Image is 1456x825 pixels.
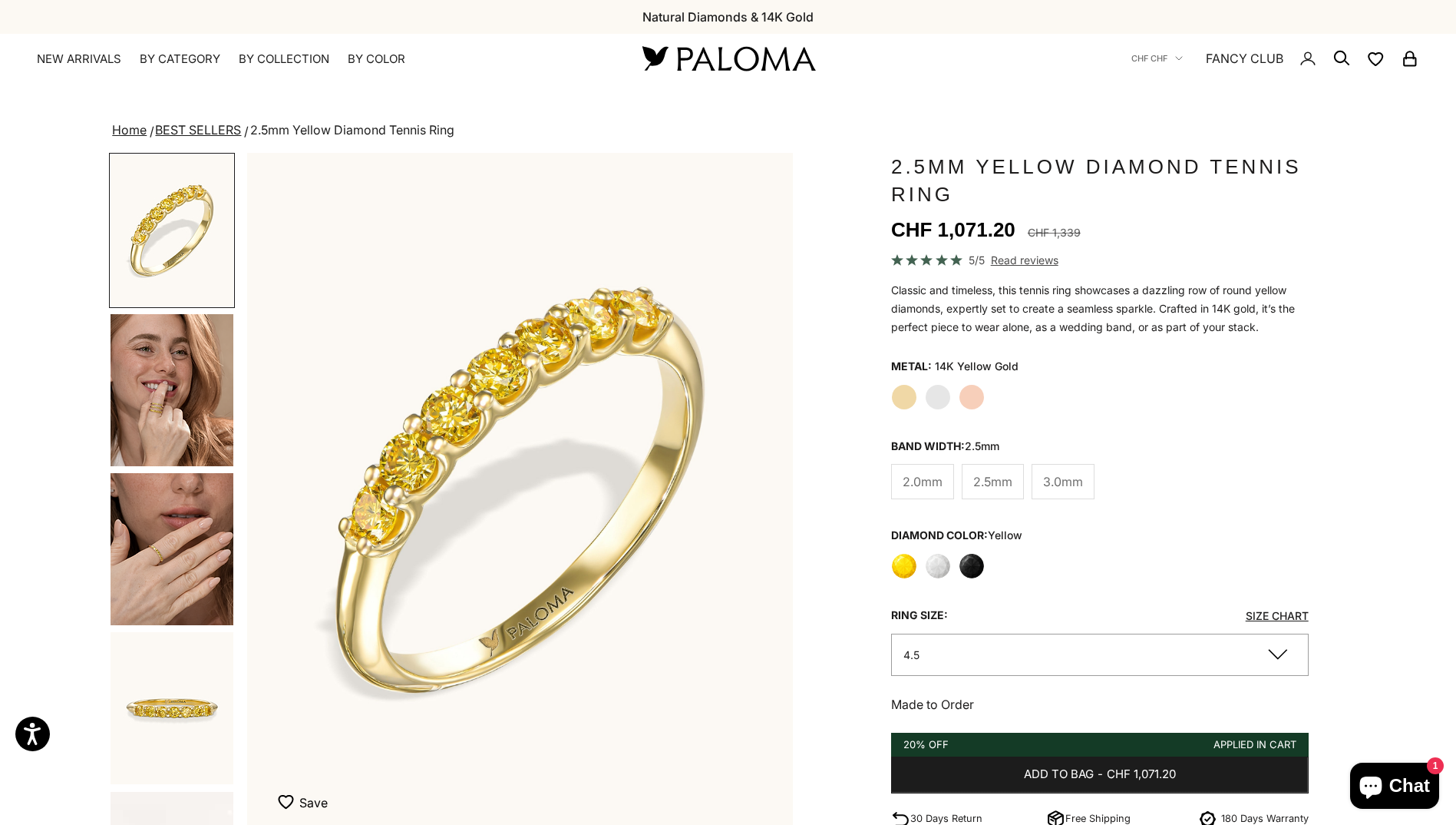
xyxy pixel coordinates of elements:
button: Go to item 4 [109,313,235,468]
span: 3.0mm [1043,472,1083,492]
span: 4.5 [903,648,919,661]
h1: 2.5mm Yellow Diamond Tennis Ring [891,153,1309,208]
p: Made to Order [891,694,1309,714]
span: 2.5mm Yellow Diamond Tennis Ring [250,122,454,137]
span: Read reviews [991,251,1058,269]
button: Go to item 5 [109,472,235,627]
variant-option-value: 14K Yellow Gold [935,355,1019,378]
button: Save [278,794,328,812]
summary: By Collection [239,51,329,67]
button: Add to bag-CHF 1,071.20 [891,757,1309,794]
span: 2.5mm [973,472,1012,492]
div: 20% Off [903,737,949,753]
span: CHF 1,071.20 [1107,765,1176,784]
sale-price: CHF 1,071.20 [891,214,1015,245]
button: Go to item 6 [109,631,235,786]
a: BEST SELLERS [155,122,241,137]
span: Add to bag [1024,765,1094,784]
a: NEW ARRIVALS [37,51,121,67]
img: wishlist [278,794,299,810]
a: 5/5 Read reviews [891,251,1309,269]
button: 4.5 [891,634,1309,676]
variant-option-value: 2.5mm [965,439,999,452]
span: 5/5 [969,251,985,269]
img: #YellowGold [111,154,233,306]
div: Applied in cart [1213,737,1296,753]
button: Go to item 1 [109,153,235,308]
legend: Band Width: [891,435,999,458]
summary: By Category [140,51,220,67]
variant-option-value: yellow [988,528,1022,542]
legend: Metal: [891,355,932,378]
summary: By Color [348,51,405,67]
nav: Primary navigation [37,51,606,67]
nav: Secondary navigation [1131,34,1419,83]
p: Classic and timeless, this tennis ring showcases a dazzling row of round yellow diamonds, expertl... [891,281,1309,336]
compare-at-price: CHF 1,339 [1028,224,1081,242]
a: Home [112,122,147,137]
img: #YellowGold #WhiteGold #RoseGold [111,473,233,625]
legend: Ring size: [891,604,948,627]
span: 2.0mm [903,472,943,492]
a: FANCY CLUB [1206,48,1283,68]
span: CHF CHF [1131,51,1167,65]
inbox-online-store-chat: Shopify online store chat [1345,763,1444,813]
nav: breadcrumbs [109,120,1346,141]
legend: Diamond Color: [891,524,1022,547]
a: Size Chart [1246,609,1309,622]
p: Natural Diamonds & 14K Gold [642,7,814,27]
button: CHF CHF [1131,51,1183,65]
img: #YellowGold #WhiteGold #RoseGold [111,314,233,466]
img: #YellowGold [111,632,233,784]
